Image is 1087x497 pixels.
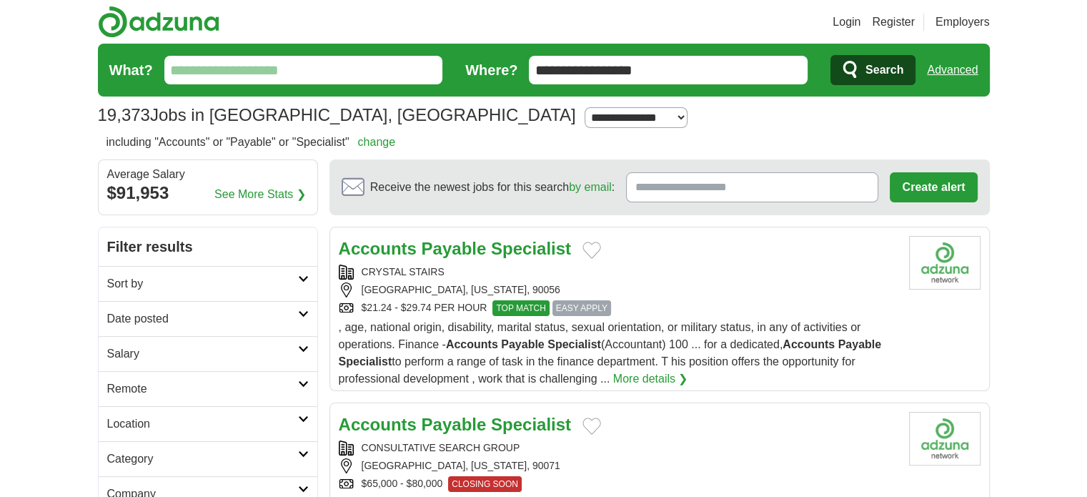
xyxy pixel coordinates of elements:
[107,345,298,363] h2: Salary
[492,300,549,316] span: TOP MATCH
[582,242,601,259] button: Add to favorite jobs
[109,59,153,81] label: What?
[927,56,978,84] a: Advanced
[339,282,898,297] div: [GEOGRAPHIC_DATA], [US_STATE], 90056
[107,415,298,433] h2: Location
[98,105,576,124] h1: Jobs in [GEOGRAPHIC_DATA], [GEOGRAPHIC_DATA]
[107,451,298,468] h2: Category
[448,476,522,492] span: CLOSING SOON
[107,380,298,398] h2: Remote
[547,338,601,350] strong: Specialist
[909,236,981,290] img: Crystal Stairs logo
[99,336,317,371] a: Salary
[339,300,898,316] div: $21.24 - $29.74 PER HOUR
[339,415,572,434] a: Accounts Payable Specialist
[838,338,881,350] strong: Payable
[613,370,688,388] a: More details ❯
[446,338,498,350] strong: Accounts
[339,458,898,473] div: [GEOGRAPHIC_DATA], [US_STATE], 90071
[422,415,487,434] strong: Payable
[465,59,517,81] label: Where?
[582,418,601,435] button: Add to favorite jobs
[865,56,903,84] span: Search
[339,355,392,368] strong: Specialist
[339,321,882,385] span: , age, national origin, disability, marital status, sexual orientation, or military status, in an...
[783,338,835,350] strong: Accounts
[98,102,150,128] span: 19,373
[107,310,298,328] h2: Date posted
[99,301,317,336] a: Date posted
[99,266,317,301] a: Sort by
[422,239,487,258] strong: Payable
[833,14,860,31] a: Login
[358,136,396,148] a: change
[872,14,915,31] a: Register
[890,172,977,202] button: Create alert
[99,371,317,406] a: Remote
[339,415,417,434] strong: Accounts
[935,14,990,31] a: Employers
[339,239,417,258] strong: Accounts
[909,412,981,466] img: Company logo
[214,186,306,203] a: See More Stats ❯
[491,239,571,258] strong: Specialist
[99,406,317,441] a: Location
[370,179,615,196] span: Receive the newest jobs for this search :
[107,275,298,292] h2: Sort by
[339,239,572,258] a: Accounts Payable Specialist
[98,6,219,38] img: Adzuna logo
[362,266,445,277] a: CRYSTAL STAIRS
[339,441,898,456] div: CONSULTATIVE SEARCH GROUP
[491,415,571,434] strong: Specialist
[552,300,611,316] span: EASY APPLY
[107,180,309,206] div: $91,953
[830,55,915,85] button: Search
[339,476,898,492] div: $65,000 - $80,000
[99,227,317,266] h2: Filter results
[569,181,612,193] a: by email
[99,441,317,476] a: Category
[106,134,396,151] h2: including "Accounts" or "Payable" or "Specialist"
[107,169,309,180] div: Average Salary
[501,338,544,350] strong: Payable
